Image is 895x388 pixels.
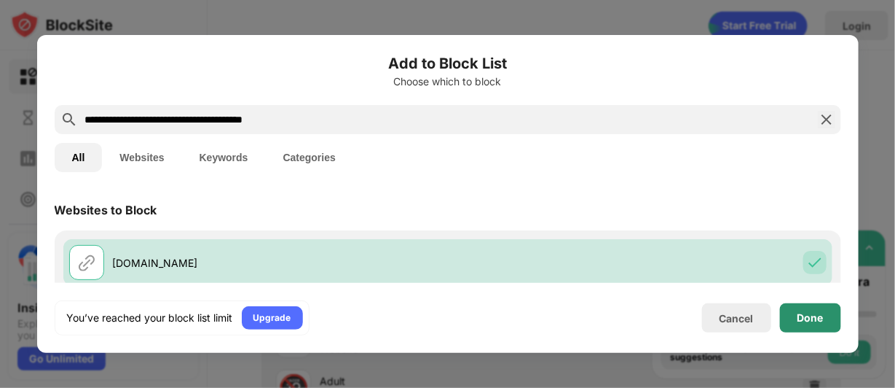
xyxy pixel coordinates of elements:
[55,143,103,172] button: All
[67,311,233,325] div: You’ve reached your block list limit
[60,111,78,128] img: search.svg
[818,111,835,128] img: search-close
[797,312,824,324] div: Done
[55,53,841,74] h6: Add to Block List
[113,255,448,271] div: [DOMAIN_NAME]
[182,143,266,172] button: Keywords
[266,143,353,172] button: Categories
[719,312,754,325] div: Cancel
[253,311,291,325] div: Upgrade
[78,254,95,271] img: url.svg
[102,143,181,172] button: Websites
[55,76,841,88] div: Choose which to block
[55,203,157,217] div: Websites to Block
